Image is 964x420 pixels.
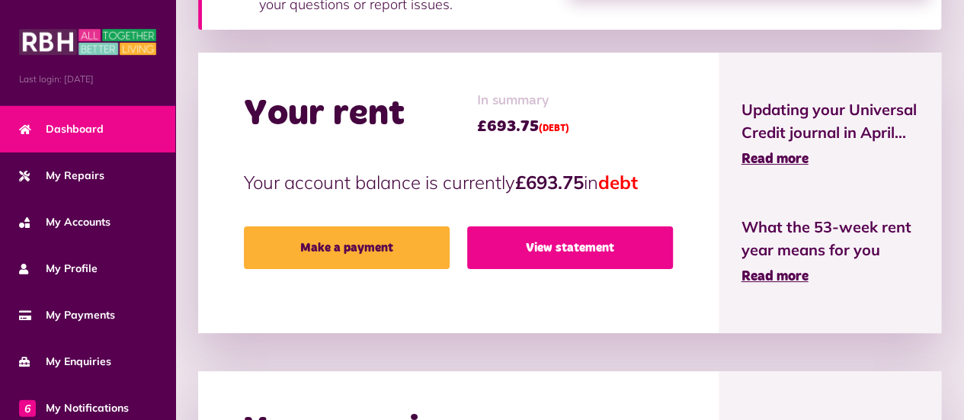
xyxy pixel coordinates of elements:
span: Updating your Universal Credit journal in April... [741,98,919,144]
span: My Enquiries [19,354,111,370]
img: MyRBH [19,27,156,57]
strong: £693.75 [515,171,584,194]
span: My Payments [19,307,115,323]
span: Dashboard [19,121,104,137]
span: £693.75 [477,115,569,138]
span: What the 53-week rent year means for you [741,216,919,261]
span: 6 [19,399,36,416]
p: Your account balance is currently in [244,168,673,196]
span: My Notifications [19,400,129,416]
a: What the 53-week rent year means for you Read more [741,216,919,287]
span: My Repairs [19,168,104,184]
span: (DEBT) [539,124,569,133]
a: Updating your Universal Credit journal in April... Read more [741,98,919,170]
span: In summary [477,91,569,111]
a: View statement [467,226,673,269]
span: My Accounts [19,214,110,230]
span: Last login: [DATE] [19,72,156,86]
span: Read more [741,270,809,284]
a: Make a payment [244,226,450,269]
span: My Profile [19,261,98,277]
span: Read more [741,152,809,166]
span: debt [598,171,638,194]
h2: Your rent [244,92,405,136]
